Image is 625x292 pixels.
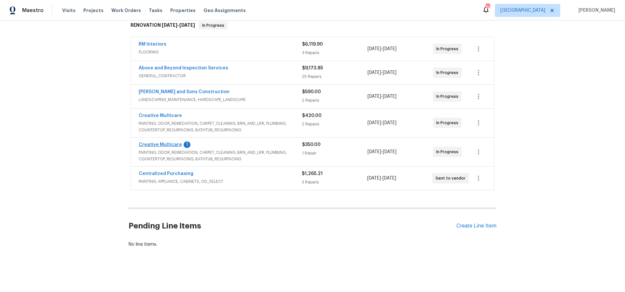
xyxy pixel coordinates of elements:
[131,22,195,29] h6: RENOVATION
[139,178,302,185] span: PAINTING, APPLIANCE, CABINETS, OD_SELECT
[436,46,461,52] span: In Progress
[139,120,302,133] span: PAINTING, ODOR_REMEDIATION, CARPET_CLEANING, BRN_AND_LRR, PLUMBING, COUNTERTOP_RESURFACING, BATHT...
[302,66,323,70] span: $9,173.85
[179,23,195,27] span: [DATE]
[302,90,321,94] span: $590.00
[485,4,490,10] div: 150
[302,50,368,56] div: 3 Repairs
[139,66,228,70] a: Above and Beyond Inspection Services
[139,96,302,103] span: LANDSCAPING_MAINTENANCE, HARDSCAPE_LANDSCAPE
[302,179,367,185] div: 3 Repairs
[302,142,321,147] span: $350.00
[129,15,496,36] div: RENOVATION [DATE]-[DATE]In Progress
[368,69,396,76] span: -
[368,70,381,75] span: [DATE]
[162,23,177,27] span: [DATE]
[83,7,104,14] span: Projects
[383,150,396,154] span: [DATE]
[368,121,381,125] span: [DATE]
[162,23,195,27] span: -
[436,175,468,182] span: Sent to vendor
[139,171,193,176] a: Centralized Purchasing
[302,121,368,127] div: 2 Repairs
[383,94,396,99] span: [DATE]
[62,7,76,14] span: Visits
[367,176,381,181] span: [DATE]
[383,70,396,75] span: [DATE]
[149,8,162,13] span: Tasks
[302,97,368,104] div: 2 Repairs
[139,73,302,79] span: GENERAL_CONTRACTOR
[111,7,141,14] span: Work Orders
[302,42,323,47] span: $6,119.90
[368,93,396,100] span: -
[200,22,227,29] span: In Progress
[368,150,381,154] span: [DATE]
[139,113,182,118] a: Creative Multicare
[436,120,461,126] span: In Progress
[383,47,396,51] span: [DATE]
[302,171,323,176] span: $1,265.21
[302,73,368,80] div: 25 Repairs
[129,241,496,248] div: No line items.
[436,69,461,76] span: In Progress
[368,46,396,52] span: -
[382,176,396,181] span: [DATE]
[170,7,196,14] span: Properties
[129,211,456,241] h2: Pending Line Items
[500,7,545,14] span: [GEOGRAPHIC_DATA]
[203,7,246,14] span: Geo Assignments
[139,49,302,55] span: FLOORING
[139,142,182,147] a: Creative Multicare
[383,121,396,125] span: [DATE]
[302,150,368,156] div: 1 Repair
[368,120,396,126] span: -
[184,141,190,148] div: 1
[368,94,381,99] span: [DATE]
[576,7,615,14] span: [PERSON_NAME]
[302,113,322,118] span: $420.00
[139,149,302,162] span: PAINTING, ODOR_REMEDIATION, CARPET_CLEANING, BRN_AND_LRR, PLUMBING, COUNTERTOP_RESURFACING, BATHT...
[436,149,461,155] span: In Progress
[139,90,229,94] a: [PERSON_NAME] and Sons Construction
[139,42,166,47] a: RM Interiors
[436,93,461,100] span: In Progress
[368,149,396,155] span: -
[456,223,496,229] div: Create Line Item
[367,175,396,182] span: -
[368,47,381,51] span: [DATE]
[22,7,44,14] span: Maestro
